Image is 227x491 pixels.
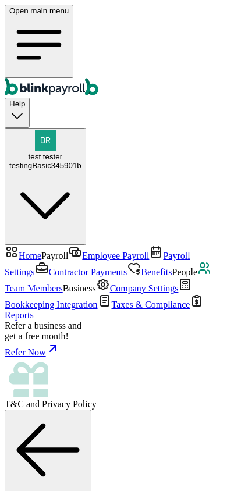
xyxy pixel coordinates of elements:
nav: Sidebar [5,245,222,410]
span: Team Members [5,283,63,293]
a: Reports [5,300,204,320]
span: Help [9,99,25,108]
div: Refer a business and get a free month! [5,321,222,341]
span: T&C [5,399,24,409]
div: testingBasic345901b [9,161,81,170]
a: Benefits [127,267,172,277]
span: Employee Payroll [82,251,149,261]
span: Benefits [141,267,172,277]
a: Payroll Settings [5,251,190,277]
a: Employee Payroll [68,251,149,261]
span: Home [19,251,41,261]
button: test testertestingBasic345901b [5,128,86,245]
span: Bookkeeping Integration [5,300,98,309]
a: Refer Now [5,341,222,358]
button: Open main menu [5,5,73,78]
span: Payroll [41,251,68,261]
span: Open main menu [9,6,69,15]
span: Company Settings [110,283,179,293]
span: Reports [5,310,34,320]
a: Taxes & Compliance [98,300,190,309]
button: Help [5,98,30,127]
span: and [5,399,97,409]
span: Contractor Payments [49,267,127,277]
span: test tester [29,152,63,161]
span: Privacy Policy [42,399,97,409]
span: People [172,267,198,277]
a: Home [5,251,41,261]
a: Contractor Payments [35,267,127,277]
a: Company Settings [96,283,179,293]
span: Taxes & Compliance [112,300,190,309]
nav: Global [5,5,222,98]
iframe: Chat Widget [169,435,227,491]
span: Business [63,283,96,293]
